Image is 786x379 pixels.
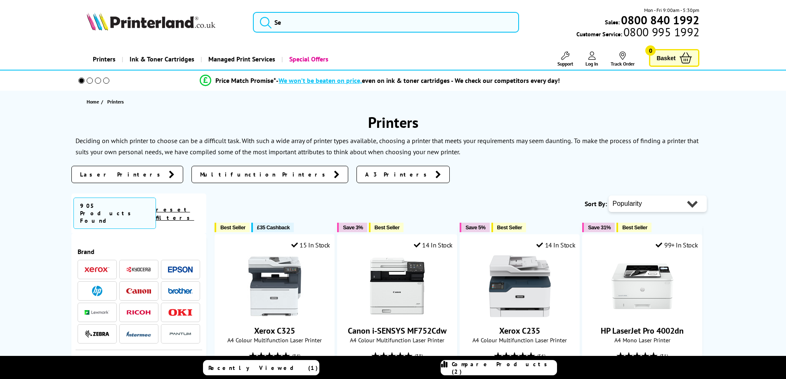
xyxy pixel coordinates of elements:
[342,336,453,344] span: A4 Colour Multifunction Laser Printer
[452,360,557,375] span: Compare Products (2)
[348,325,446,336] a: Canon i-SENSYS MF752Cdw
[337,223,367,232] button: Save 3%
[611,52,635,67] a: Track Order
[343,224,363,231] span: Save 3%
[489,311,551,319] a: Xerox C235
[85,307,109,318] a: Lexmark
[489,255,551,317] img: Xerox C235
[215,76,276,85] span: Price Match Promise*
[220,224,245,231] span: Best Seller
[126,286,151,296] a: Canon
[281,49,335,70] a: Special Offers
[87,12,243,32] a: Printerland Logo
[460,223,489,232] button: Save 5%
[126,331,151,337] img: Intermec
[126,310,151,315] img: Ricoh
[76,137,699,156] p: To make the process of finding a printer that suits your own personal needs, we have compiled som...
[85,286,109,296] a: HP
[156,206,194,221] a: reset filters
[582,223,615,232] button: Save 31%
[645,45,656,56] span: 0
[168,309,193,316] img: OKI
[414,241,453,249] div: 14 In Stock
[605,18,620,26] span: Sales:
[601,325,684,336] a: HP LaserJet Pro 4002dn
[292,348,300,364] span: (84)
[254,325,295,336] a: Xerox C325
[168,264,193,275] a: Epson
[80,170,165,179] span: Laser Printers
[126,288,151,294] img: Canon
[375,224,400,231] span: Best Seller
[215,223,250,232] button: Best Seller
[366,255,428,317] img: Canon i-SENSYS MF752Cdw
[656,241,698,249] div: 99+ In Stock
[587,336,698,344] span: A4 Mono Laser Printer
[168,288,193,294] img: Brother
[168,329,193,339] a: Pantum
[78,247,201,256] div: Brand
[366,311,428,319] a: Canon i-SENSYS MF752Cdw
[130,49,194,70] span: Ink & Toner Cartridges
[126,264,151,275] a: Kyocera
[85,267,109,273] img: Xerox
[219,336,330,344] span: A4 Colour Multifunction Laser Printer
[85,329,109,339] a: Zebra
[76,137,572,145] p: Deciding on which printer to choose can be a difficult task. With such a wide array of printer ty...
[122,49,201,70] a: Ink & Toner Cartridges
[244,311,306,319] a: Xerox C325
[71,166,183,183] a: Laser Printers
[557,52,573,67] a: Support
[85,310,109,315] img: Lexmark
[365,170,431,179] span: A3 Printers
[616,223,651,232] button: Best Seller
[71,113,715,132] h1: Printers
[557,61,573,67] span: Support
[644,6,699,14] span: Mon - Fri 9:00am - 5:30pm
[464,336,575,344] span: A4 Colour Multifunction Laser Printer
[585,61,598,67] span: Log In
[369,223,404,232] button: Best Seller
[126,329,151,339] a: Intermec
[660,348,668,364] span: (31)
[622,28,699,36] span: 0800 995 1992
[87,49,122,70] a: Printers
[497,224,522,231] span: Best Seller
[126,307,151,318] a: Ricoh
[465,224,485,231] span: Save 5%
[168,286,193,296] a: Brother
[620,16,699,24] a: 0800 840 1992
[87,97,101,106] a: Home
[537,348,545,364] span: (56)
[201,49,281,70] a: Managed Print Services
[126,266,151,273] img: Kyocera
[499,325,540,336] a: Xerox C235
[73,198,156,229] span: 905 Products Found
[67,73,693,88] li: modal_Promise
[92,286,102,296] img: HP
[622,224,647,231] span: Best Seller
[208,364,318,372] span: Recently Viewed (1)
[85,264,109,275] a: Xerox
[585,200,607,208] span: Sort By:
[649,49,699,67] a: Basket 0
[611,255,673,317] img: HP LaserJet Pro 4002dn
[588,224,611,231] span: Save 31%
[656,52,675,64] span: Basket
[491,223,526,232] button: Best Seller
[585,52,598,67] a: Log In
[87,12,215,31] img: Printerland Logo
[253,12,519,33] input: Se
[191,166,348,183] a: Multifunction Printers
[621,12,699,28] b: 0800 840 1992
[276,76,560,85] div: - even on ink & toner cartridges - We check our competitors every day!
[415,348,423,364] span: (38)
[168,266,193,273] img: Epson
[441,360,557,375] a: Compare Products (2)
[85,330,109,338] img: Zebra
[200,170,330,179] span: Multifunction Printers
[536,241,575,249] div: 14 In Stock
[356,166,450,183] a: A3 Printers
[576,28,699,38] span: Customer Service:
[257,224,290,231] span: £35 Cashback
